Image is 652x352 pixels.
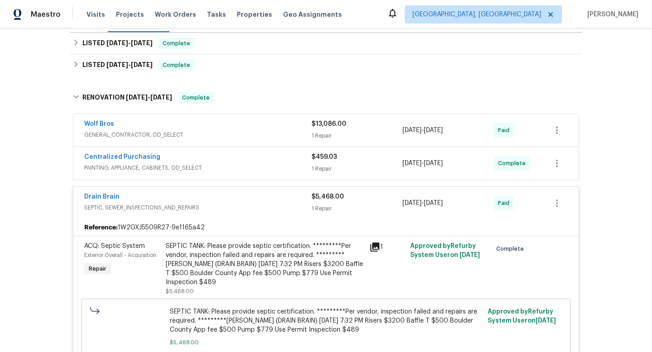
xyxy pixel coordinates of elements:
[536,318,556,324] span: [DATE]
[312,154,337,160] span: $459.03
[82,92,172,103] h6: RENOVATION
[116,10,144,19] span: Projects
[84,252,156,258] span: Exterior Overall - Acquisition
[283,10,342,19] span: Geo Assignments
[412,10,541,19] span: [GEOGRAPHIC_DATA], [GEOGRAPHIC_DATA]
[84,243,145,249] span: ACQ: Septic System
[170,307,483,334] span: SEPTIC TANK: Please provide septic certification. *********Per vendor, inspection failed and repa...
[131,62,153,68] span: [DATE]
[403,159,443,168] span: -
[369,242,405,252] div: 1
[496,244,527,253] span: Complete
[166,289,194,294] span: $5,468.00
[207,11,226,18] span: Tasks
[82,38,153,49] h6: LISTED
[84,130,312,139] span: GENERAL_CONTRACTOR, OD_SELECT
[106,62,153,68] span: -
[488,309,556,324] span: Approved by Refurby System User on
[498,159,529,168] span: Complete
[460,252,480,258] span: [DATE]
[498,199,513,208] span: Paid
[312,131,403,140] div: 1 Repair
[424,127,443,133] span: [DATE]
[85,264,110,273] span: Repair
[84,194,120,200] a: Drain Brain
[166,242,364,287] div: SEPTIC TANK: Please provide septic certification. *********Per vendor, inspection failed and repa...
[312,164,403,173] div: 1 Repair
[159,39,194,48] span: Complete
[170,338,483,347] span: $5,468.00
[498,126,513,135] span: Paid
[237,10,272,19] span: Properties
[178,93,213,102] span: Complete
[86,10,105,19] span: Visits
[126,94,172,100] span: -
[70,33,582,54] div: LISTED [DATE]-[DATE]Complete
[84,203,312,212] span: SEPTIC, SEWER_INSPECTIONS_AND_REPAIRS
[424,200,443,206] span: [DATE]
[70,83,582,112] div: RENOVATION [DATE]-[DATE]Complete
[106,40,153,46] span: -
[410,243,480,258] span: Approved by Refurby System User on
[126,94,148,100] span: [DATE]
[31,10,61,19] span: Maestro
[106,40,128,46] span: [DATE]
[312,121,346,127] span: $13,086.00
[84,154,160,160] a: Centralized Purchasing
[312,204,403,213] div: 1 Repair
[155,10,196,19] span: Work Orders
[584,10,638,19] span: [PERSON_NAME]
[82,60,153,71] h6: LISTED
[106,62,128,68] span: [DATE]
[73,219,579,236] div: 1W2GXJ5509R27-9e1165a42
[159,61,194,70] span: Complete
[84,163,312,172] span: PAINTING, APPLIANCE, CABINETS, OD_SELECT
[70,54,582,76] div: LISTED [DATE]-[DATE]Complete
[150,94,172,100] span: [DATE]
[312,194,344,200] span: $5,468.00
[84,223,118,232] b: Reference:
[403,160,422,166] span: [DATE]
[131,40,153,46] span: [DATE]
[84,121,114,127] a: Wolf Bros
[424,160,443,166] span: [DATE]
[403,126,443,135] span: -
[403,127,422,133] span: [DATE]
[403,200,422,206] span: [DATE]
[403,199,443,208] span: -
